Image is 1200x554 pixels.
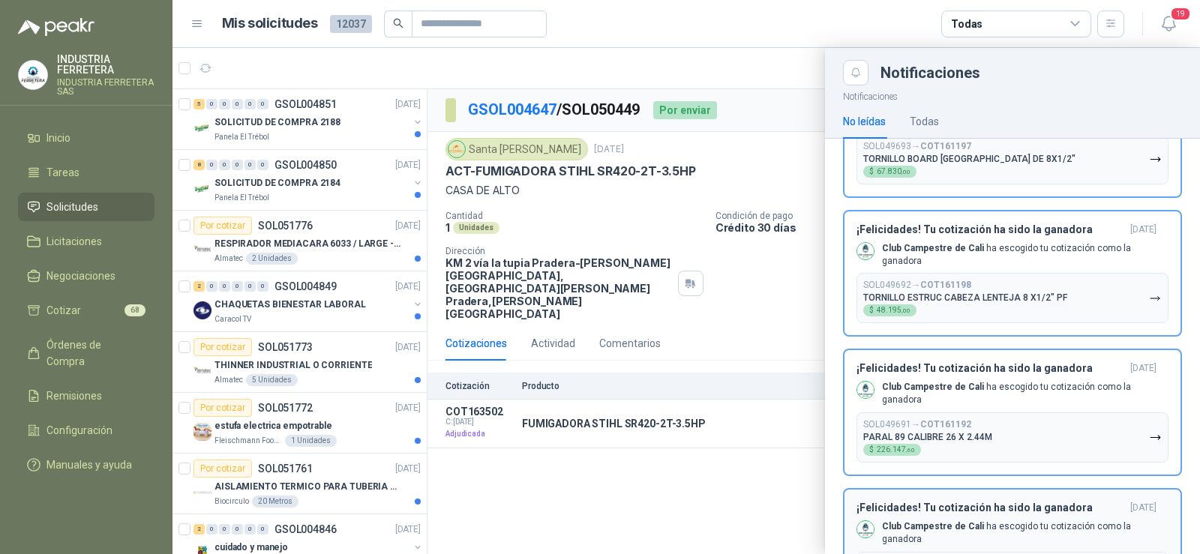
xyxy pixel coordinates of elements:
[901,169,910,175] span: ,00
[863,444,921,456] div: $
[1130,362,1156,375] span: [DATE]
[330,15,372,33] span: 12037
[393,18,403,28] span: search
[46,233,102,250] span: Licitaciones
[46,268,115,284] span: Negociaciones
[843,210,1182,337] button: ¡Felicidades! Tu cotización ha sido la ganadora[DATE] Company LogoClub Campestre de Cali ha escog...
[57,54,154,75] p: INDUSTRIA FERRETERA
[19,61,47,89] img: Company Logo
[843,60,868,85] button: Close
[857,382,874,398] img: Company Logo
[920,419,971,430] b: COT161192
[1155,10,1182,37] button: 19
[906,447,915,454] span: ,60
[882,520,1168,546] p: ha escogido tu cotización como la ganadora
[18,331,154,376] a: Órdenes de Compra
[1130,223,1156,236] span: [DATE]
[1130,502,1156,514] span: [DATE]
[46,164,79,181] span: Tareas
[856,362,1124,375] h3: ¡Felicidades! Tu cotización ha sido la ganadora
[863,292,1067,303] p: TORNILLO ESTRUC CABEZA LENTEJA 8 X1/2" PF
[856,502,1124,514] h3: ¡Felicidades! Tu cotización ha sido la ganadora
[951,16,982,32] div: Todas
[882,243,984,253] b: Club Campestre de Cali
[18,382,154,410] a: Remisiones
[863,166,916,178] div: $
[18,18,94,36] img: Logo peakr
[877,307,910,314] span: 48.195
[882,242,1168,268] p: ha escogido tu cotización como la ganadora
[920,280,971,290] b: COT161198
[843,349,1182,476] button: ¡Felicidades! Tu cotización ha sido la ganadora[DATE] Company LogoClub Campestre de Cali ha escog...
[856,134,1168,184] button: SOL049693→COT161197TORNILLO BOARD [GEOGRAPHIC_DATA] DE 8X1/2"$67.830,00
[222,13,318,34] h1: Mis solicitudes
[46,302,81,319] span: Cotizar
[901,307,910,314] span: ,00
[910,113,939,130] div: Todas
[46,199,98,215] span: Solicitudes
[856,273,1168,323] button: SOL049692→COT161198TORNILLO ESTRUC CABEZA LENTEJA 8 X1/2" PF$48.195,00
[863,141,971,152] p: SOL049693 →
[863,154,1075,164] p: TORNILLO BOARD [GEOGRAPHIC_DATA] DE 8X1/2"
[863,280,971,291] p: SOL049692 →
[843,113,886,130] div: No leídas
[124,304,145,316] span: 68
[877,168,910,175] span: 67.830
[882,521,984,532] b: Club Campestre de Cali
[18,193,154,221] a: Solicitudes
[1170,7,1191,21] span: 19
[880,65,1182,80] div: Notificaciones
[18,158,154,187] a: Tareas
[46,388,102,404] span: Remisiones
[46,130,70,146] span: Inicio
[18,451,154,479] a: Manuales y ayuda
[825,85,1200,104] p: Notificaciones
[863,432,992,442] p: PARAL 89 CALIBRE 26 X 2.44M
[46,457,132,473] span: Manuales y ayuda
[18,227,154,256] a: Licitaciones
[18,262,154,290] a: Negociaciones
[18,416,154,445] a: Configuración
[920,141,971,151] b: COT161197
[863,304,916,316] div: $
[856,223,1124,236] h3: ¡Felicidades! Tu cotización ha sido la ganadora
[18,296,154,325] a: Cotizar68
[882,381,1168,406] p: ha escogido tu cotización como la ganadora
[882,382,984,392] b: Club Campestre de Cali
[877,446,915,454] span: 226.147
[18,124,154,152] a: Inicio
[46,337,140,370] span: Órdenes de Compra
[863,419,971,430] p: SOL049691 →
[857,521,874,538] img: Company Logo
[857,243,874,259] img: Company Logo
[856,412,1168,463] button: SOL049691→COT161192PARAL 89 CALIBRE 26 X 2.44M$226.147,60
[57,78,154,96] p: INDUSTRIA FERRETERA SAS
[46,422,112,439] span: Configuración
